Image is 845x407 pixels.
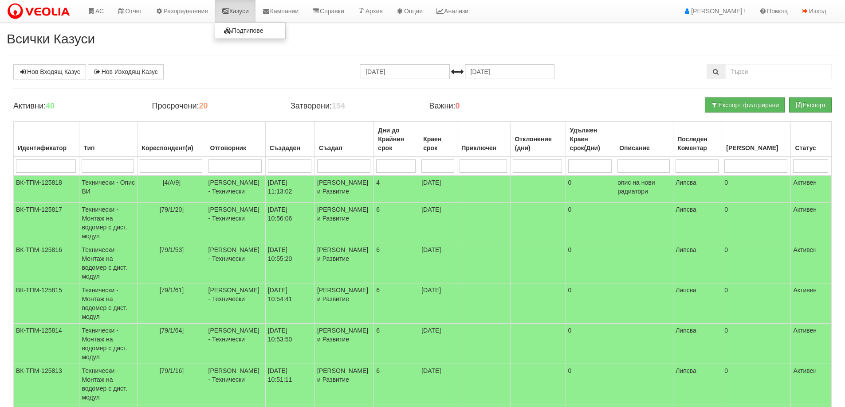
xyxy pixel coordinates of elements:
[208,142,263,154] div: Отговорник
[705,97,785,112] button: Експорт филтрирани
[676,133,719,154] div: Последен Коментар
[676,287,696,294] span: Липсва
[206,364,265,404] td: [PERSON_NAME] - Технически
[79,122,138,157] th: Тип: No sort applied, activate to apply an ascending sort
[676,246,696,253] span: Липсва
[566,364,615,404] td: 0
[376,287,380,294] span: 6
[206,283,265,324] td: [PERSON_NAME] - Технически
[14,175,79,203] td: ВК-ТПМ-125818
[265,324,314,364] td: [DATE] 10:53:50
[160,367,184,374] span: [79/1/16]
[265,175,314,203] td: [DATE] 11:13:02
[315,283,374,324] td: [PERSON_NAME] и Развитие
[14,122,79,157] th: Идентификатор: No sort applied, activate to apply an ascending sort
[419,243,457,283] td: [DATE]
[791,364,832,404] td: Активен
[265,122,314,157] th: Създаден: No sort applied, activate to apply an ascending sort
[419,283,457,324] td: [DATE]
[791,283,832,324] td: Активен
[376,327,380,334] span: 6
[206,324,265,364] td: [PERSON_NAME] - Технически
[376,124,417,154] div: Дни до Крайния срок
[14,364,79,404] td: ВК-ТПМ-125813
[138,122,206,157] th: Кореспондент(и): No sort applied, activate to apply an ascending sort
[676,179,696,186] span: Липсва
[315,243,374,283] td: [PERSON_NAME] и Развитие
[513,133,563,154] div: Отклонение (дни)
[160,206,184,213] span: [79/1/20]
[265,243,314,283] td: [DATE] 10:55:20
[140,142,203,154] div: Кореспондент(и)
[88,64,164,79] a: Нов Изходящ Казус
[79,364,138,404] td: Технически - Монтаж на водомер с дист. модул
[791,122,832,157] th: Статус: No sort applied, activate to apply an ascending sort
[456,101,460,110] b: 0
[317,142,371,154] div: Създал
[376,246,380,253] span: 6
[7,31,838,46] h2: Всички Казуси
[268,142,312,154] div: Създаден
[376,367,380,374] span: 6
[676,206,696,213] span: Липсва
[421,133,455,154] div: Краен срок
[79,203,138,243] td: Технически - Монтаж на водомер с дист. модул
[265,203,314,243] td: [DATE] 10:56:06
[722,324,791,364] td: 0
[79,175,138,203] td: Технически - Опис ВИ
[722,243,791,283] td: 0
[793,142,829,154] div: Статус
[7,2,74,21] img: VeoliaLogo.png
[14,243,79,283] td: ВК-ТПМ-125816
[566,283,615,324] td: 0
[79,243,138,283] td: Технически - Монтаж на водомер с дист. модул
[676,367,696,374] span: Липсва
[160,246,184,253] span: [79/1/53]
[791,203,832,243] td: Активен
[206,203,265,243] td: [PERSON_NAME] - Технически
[673,122,722,157] th: Последен Коментар: No sort applied, activate to apply an ascending sort
[374,122,419,157] th: Дни до Крайния срок: No sort applied, activate to apply an ascending sort
[215,25,285,36] a: Подтипове
[13,64,86,79] a: Нов Входящ Казус
[376,206,380,213] span: 6
[722,283,791,324] td: 0
[722,203,791,243] td: 0
[14,283,79,324] td: ВК-ТПМ-125815
[566,243,615,283] td: 0
[419,122,457,157] th: Краен срок: No sort applied, activate to apply an ascending sort
[724,142,788,154] div: [PERSON_NAME]
[46,101,55,110] b: 40
[16,142,77,154] div: Идентификатор
[617,142,671,154] div: Описание
[419,203,457,243] td: [DATE]
[206,175,265,203] td: [PERSON_NAME] - Технически
[14,203,79,243] td: ВК-ТПМ-125817
[79,283,138,324] td: Технически - Монтаж на водомер с дист. модул
[617,178,671,196] p: опис на нови радиатори
[291,102,416,111] h4: Затворени:
[315,364,374,404] td: [PERSON_NAME] и Развитие
[265,364,314,404] td: [DATE] 10:51:11
[722,175,791,203] td: 0
[376,179,380,186] span: 4
[725,64,832,79] input: Търсене по Идентификатор, Бл/Вх/Ап, Тип, Описание, Моб. Номер, Имейл, Файл, Коментар,
[265,283,314,324] td: [DATE] 10:54:41
[460,142,508,154] div: Приключен
[199,101,208,110] b: 20
[419,364,457,404] td: [DATE]
[511,122,566,157] th: Отклонение (дни): No sort applied, activate to apply an ascending sort
[791,324,832,364] td: Активен
[152,102,277,111] h4: Просрочени:
[160,287,184,294] span: [79/1/61]
[13,102,138,111] h4: Активни:
[457,122,511,157] th: Приключен: No sort applied, activate to apply an ascending sort
[419,175,457,203] td: [DATE]
[566,324,615,364] td: 0
[206,243,265,283] td: [PERSON_NAME] - Технически
[722,122,791,157] th: Брой Файлове: No sort applied, activate to apply an ascending sort
[791,175,832,203] td: Активен
[566,122,615,157] th: Удължен Краен срок(Дни): No sort applied, activate to apply an ascending sort
[568,124,613,154] div: Удължен Краен срок(Дни)
[676,327,696,334] span: Липсва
